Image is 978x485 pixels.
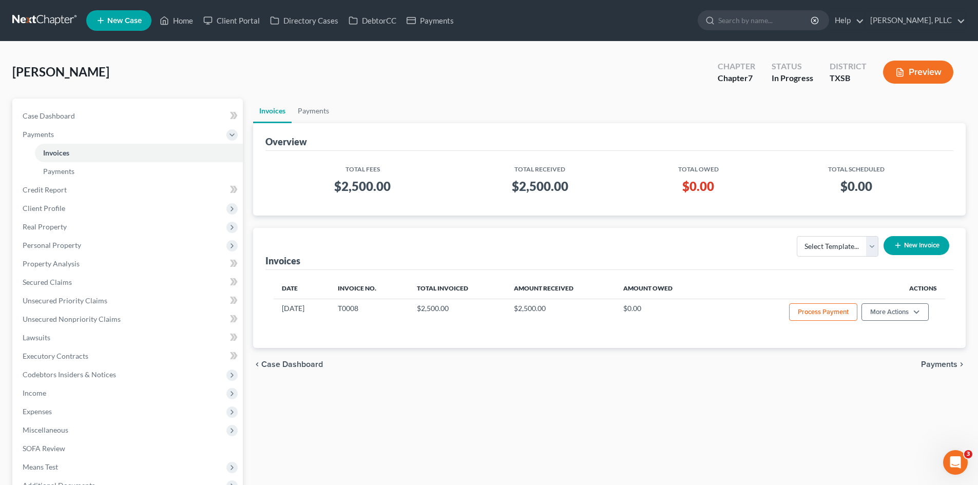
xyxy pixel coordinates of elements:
a: Unsecured Priority Claims [14,292,243,310]
a: Invoices [35,144,243,162]
a: Lawsuits [14,328,243,347]
button: More Actions [861,303,929,321]
a: SOFA Review [14,439,243,458]
th: Invoice No. [330,278,409,299]
button: New Invoice [884,236,949,255]
th: Total Fees [274,159,451,174]
i: chevron_left [253,360,261,368]
span: 7 [748,73,753,83]
div: In Progress [772,72,813,84]
span: 3 [964,450,972,458]
th: Amount Received [506,278,615,299]
a: Home [155,11,198,30]
h3: $0.00 [776,178,937,195]
a: Payments [292,99,335,123]
a: Payments [35,162,243,181]
th: Total Received [451,159,629,174]
h3: $2,500.00 [282,178,443,195]
span: Income [23,389,46,397]
th: Amount Owed [615,278,709,299]
span: Payments [43,167,74,176]
span: Payments [23,130,54,139]
th: Total Invoiced [409,278,506,299]
th: Actions [709,278,945,299]
div: District [830,61,867,72]
span: SOFA Review [23,444,65,453]
button: Payments chevron_right [921,360,966,368]
span: Client Profile [23,204,65,212]
td: T0008 [330,299,409,327]
span: Personal Property [23,241,81,249]
span: Expenses [23,407,52,416]
a: Executory Contracts [14,347,243,365]
th: Date [274,278,330,299]
button: chevron_left Case Dashboard [253,360,323,368]
span: Credit Report [23,185,67,194]
button: Preview [883,61,953,84]
a: DebtorCC [343,11,401,30]
input: Search by name... [718,11,812,30]
span: Unsecured Priority Claims [23,296,107,305]
span: Executory Contracts [23,352,88,360]
span: Secured Claims [23,278,72,286]
div: TXSB [830,72,867,84]
h3: $0.00 [637,178,759,195]
div: Chapter [718,61,755,72]
div: Chapter [718,72,755,84]
span: Miscellaneous [23,425,68,434]
td: $2,500.00 [409,299,506,327]
span: Property Analysis [23,259,80,268]
td: [DATE] [274,299,330,327]
i: chevron_right [957,360,966,368]
a: Unsecured Nonpriority Claims [14,310,243,328]
a: Help [830,11,864,30]
span: Payments [921,360,957,368]
td: $0.00 [615,299,709,327]
th: Total Owed [629,159,768,174]
button: Process Payment [789,303,857,321]
span: Case Dashboard [23,111,75,120]
span: Invoices [43,148,69,157]
a: [PERSON_NAME], PLLC [865,11,965,30]
span: Case Dashboard [261,360,323,368]
a: Directory Cases [265,11,343,30]
span: Real Property [23,222,67,231]
div: Invoices [265,255,300,267]
span: Lawsuits [23,333,50,342]
td: $2,500.00 [506,299,615,327]
span: [PERSON_NAME] [12,64,109,79]
a: Secured Claims [14,273,243,292]
span: New Case [107,17,142,25]
iframe: Intercom live chat [943,450,968,475]
div: Status [772,61,813,72]
a: Credit Report [14,181,243,199]
span: Codebtors Insiders & Notices [23,370,116,379]
th: Total Scheduled [768,159,945,174]
a: Client Portal [198,11,265,30]
a: Case Dashboard [14,107,243,125]
a: Property Analysis [14,255,243,273]
div: Overview [265,135,307,148]
span: Means Test [23,462,58,471]
a: Payments [401,11,459,30]
span: Unsecured Nonpriority Claims [23,315,121,323]
h3: $2,500.00 [459,178,621,195]
a: Invoices [253,99,292,123]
